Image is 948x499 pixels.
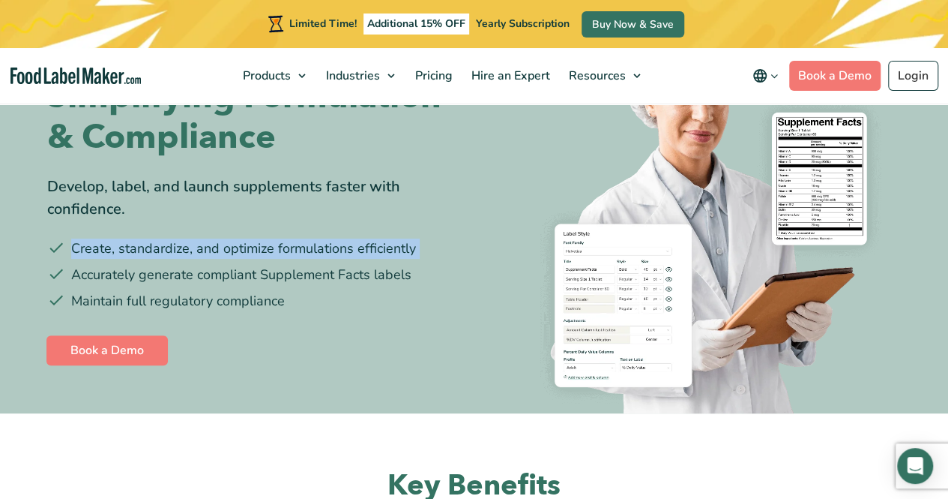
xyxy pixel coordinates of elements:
a: Resources [560,48,648,104]
a: Products [234,48,313,104]
a: Book a Demo [789,61,881,91]
span: Pricing [411,68,454,84]
span: Industries [321,68,381,84]
a: Buy Now & Save [582,11,684,38]
a: Login [888,61,938,91]
li: Create, standardize, and optimize formulations efficiently [47,239,463,259]
span: Limited Time! [289,17,357,31]
a: Pricing [406,48,459,104]
span: Products [238,68,292,84]
span: Resources [564,68,627,84]
a: Industries [317,48,402,104]
span: Additional 15% OFF [363,14,469,35]
a: Book a Demo [46,335,168,365]
div: Develop, label, and launch supplements faster with confidence. [47,176,463,221]
a: Hire an Expert [462,48,556,104]
span: Hire an Expert [467,68,552,84]
div: Open Intercom Messenger [897,448,933,484]
li: Maintain full regulatory compliance [47,291,463,311]
li: Accurately generate compliant Supplement Facts labels [47,265,463,285]
span: Yearly Subscription [476,17,570,31]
